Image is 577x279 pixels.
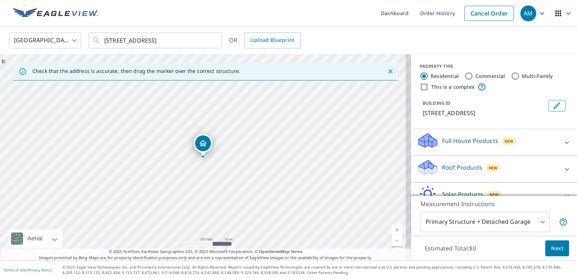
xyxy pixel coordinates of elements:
div: AM [520,5,536,21]
span: Upload Blueprint [250,36,294,45]
p: BUILDING ID [423,100,450,106]
div: Roof ProductsNew [417,159,571,179]
button: Next [545,240,569,257]
label: Multi-Family [522,73,553,80]
label: Residential [431,73,459,80]
div: Aerial [9,230,62,248]
p: Estimated Total: $0 [419,240,482,256]
span: New [505,138,514,144]
label: This is a complex [431,83,475,91]
div: OR [229,32,300,48]
p: Solar Products [442,190,483,199]
a: Current Level 17, Zoom In [392,224,402,235]
a: Terms [291,249,303,254]
a: Current Level 17, Zoom Out [392,235,402,246]
span: Your report will include the primary structure and a detached garage if one exists. [559,218,568,226]
span: New [490,192,499,197]
label: Commercial [475,73,505,80]
a: Cancel Order [464,6,514,21]
p: | [4,268,52,272]
div: Primary Structure + Detached Garage [420,212,550,232]
span: New [489,165,498,171]
p: [STREET_ADDRESS] [423,109,545,117]
a: OpenStreetMap [259,249,289,254]
p: Check that the address is accurate, then drag the marker over the correct structure. [32,68,240,74]
div: Solar ProductsNew [417,186,571,206]
input: Search by address or latitude-longitude [104,30,207,51]
p: Full House Products [442,136,498,145]
a: Upload Blueprint [245,32,300,48]
div: PROPERTY TYPE [420,63,568,70]
div: Aerial [25,230,45,248]
span: Next [551,244,563,253]
p: Measurement Instructions [420,200,568,208]
div: Dropped pin, building 1, Residential property, 149 Willow Oak Ave Ocean View, DE 19970 [194,134,212,156]
img: EV Logo [13,8,98,19]
p: Roof Products [442,163,482,172]
button: Close [386,67,395,76]
button: Edit building 1 [548,100,565,112]
a: Privacy Policy [28,267,52,273]
p: © 2025 Eagle View Technologies, Inc. and Pictometry International Corp. All Rights Reserved. Repo... [62,265,573,275]
a: Terms of Use [4,267,26,273]
div: Full House ProductsNew [417,132,571,153]
div: [GEOGRAPHIC_DATA] [9,30,81,51]
span: © 2025 TomTom, Earthstar Geographics SIO, © 2025 Microsoft Corporation, © [109,249,303,255]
